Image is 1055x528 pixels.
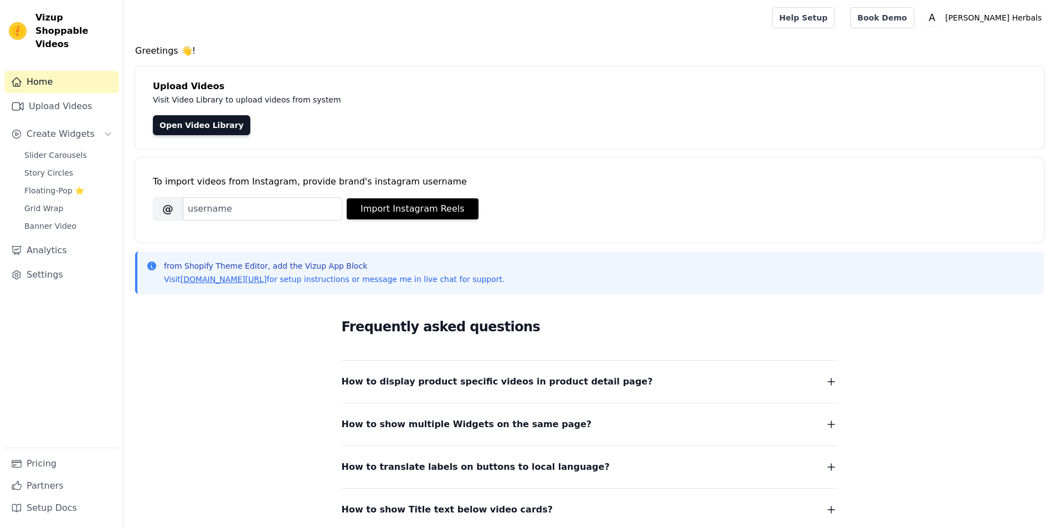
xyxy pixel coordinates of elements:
[4,95,119,117] a: Upload Videos
[342,459,610,475] span: How to translate labels on buttons to local language?
[164,260,505,271] p: from Shopify Theme Editor, add the Vizup App Block
[342,502,838,517] button: How to show Title text below video cards?
[35,11,115,51] span: Vizup Shoppable Videos
[18,165,119,181] a: Story Circles
[342,417,838,432] button: How to show multiple Widgets on the same page?
[18,183,119,198] a: Floating-Pop ⭐
[9,22,27,40] img: Vizup
[342,459,838,475] button: How to translate labels on buttons to local language?
[27,127,95,141] span: Create Widgets
[4,264,119,286] a: Settings
[18,147,119,163] a: Slider Carousels
[24,150,87,161] span: Slider Carousels
[153,115,250,135] a: Open Video Library
[929,12,935,23] text: A
[18,201,119,216] a: Grid Wrap
[4,453,119,475] a: Pricing
[342,374,838,389] button: How to display product specific videos in product detail page?
[4,123,119,145] button: Create Widgets
[24,221,76,232] span: Banner Video
[342,502,553,517] span: How to show Title text below video cards?
[923,8,1046,28] button: A [PERSON_NAME] Herbals
[164,274,505,285] p: Visit for setup instructions or message me in live chat for support.
[153,197,183,221] span: @
[153,93,649,106] p: Visit Video Library to upload videos from system
[4,71,119,93] a: Home
[181,275,267,284] a: [DOMAIN_NAME][URL]
[4,239,119,262] a: Analytics
[347,198,478,219] button: Import Instagram Reels
[941,8,1046,28] p: [PERSON_NAME] Herbals
[24,167,73,178] span: Story Circles
[342,417,592,432] span: How to show multiple Widgets on the same page?
[850,7,914,28] a: Book Demo
[135,44,1044,58] h4: Greetings 👋!
[342,316,838,338] h2: Frequently asked questions
[153,175,1026,188] div: To import videos from Instagram, provide brand's instagram username
[18,218,119,234] a: Banner Video
[24,185,84,196] span: Floating-Pop ⭐
[183,197,342,221] input: username
[153,80,1026,93] h4: Upload Videos
[772,7,835,28] a: Help Setup
[342,374,653,389] span: How to display product specific videos in product detail page?
[4,475,119,497] a: Partners
[24,203,63,214] span: Grid Wrap
[4,497,119,519] a: Setup Docs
